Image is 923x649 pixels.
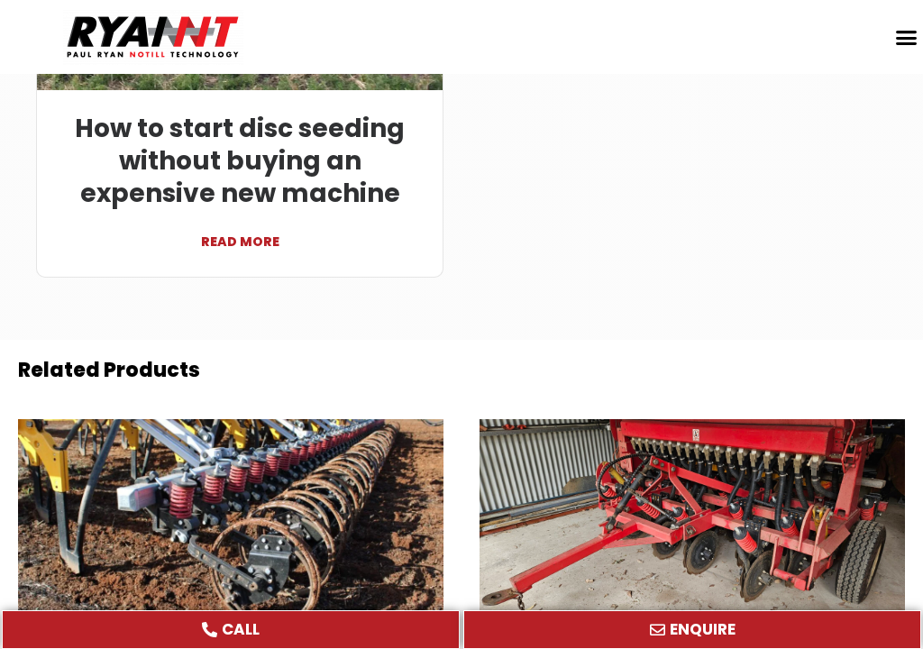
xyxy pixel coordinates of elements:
a: How to start disc seeding without buying an expensive new machine [75,111,405,212]
a: ENQUIRE [463,610,921,649]
a: CALL [2,610,460,649]
a: READ MORE [50,211,429,254]
img: Ryan NT logo [63,9,243,65]
h2: Related Products [18,358,905,384]
div: Menu Toggle [889,20,923,54]
span: CALL [222,622,260,637]
span: ENQUIRE [670,622,736,637]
